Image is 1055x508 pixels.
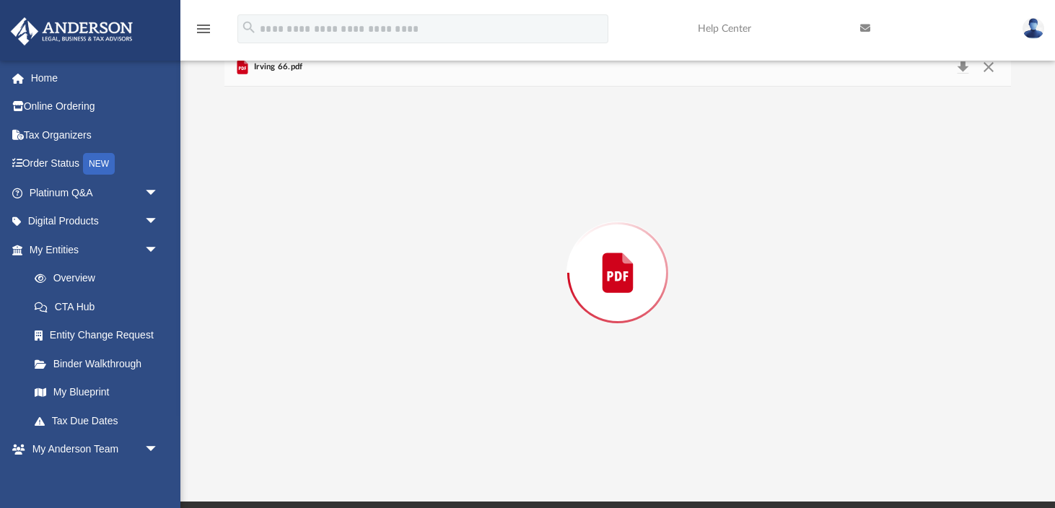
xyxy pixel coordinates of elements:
[10,178,180,207] a: Platinum Q&Aarrow_drop_down
[83,153,115,175] div: NEW
[20,378,173,407] a: My Blueprint
[195,20,212,38] i: menu
[6,17,137,45] img: Anderson Advisors Platinum Portal
[144,435,173,465] span: arrow_drop_down
[241,19,257,35] i: search
[144,178,173,208] span: arrow_drop_down
[10,121,180,149] a: Tax Organizers
[10,63,180,92] a: Home
[20,321,180,350] a: Entity Change Request
[10,435,173,464] a: My Anderson Teamarrow_drop_down
[1023,18,1044,39] img: User Pic
[950,57,976,77] button: Download
[20,264,180,293] a: Overview
[144,207,173,237] span: arrow_drop_down
[20,292,180,321] a: CTA Hub
[976,57,1002,77] button: Close
[10,235,180,264] a: My Entitiesarrow_drop_down
[224,48,1012,459] div: Preview
[195,27,212,38] a: menu
[10,207,180,236] a: Digital Productsarrow_drop_down
[10,92,180,121] a: Online Ordering
[251,61,303,74] span: Irving 66.pdf
[144,235,173,265] span: arrow_drop_down
[10,149,180,179] a: Order StatusNEW
[20,406,180,435] a: Tax Due Dates
[20,349,180,378] a: Binder Walkthrough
